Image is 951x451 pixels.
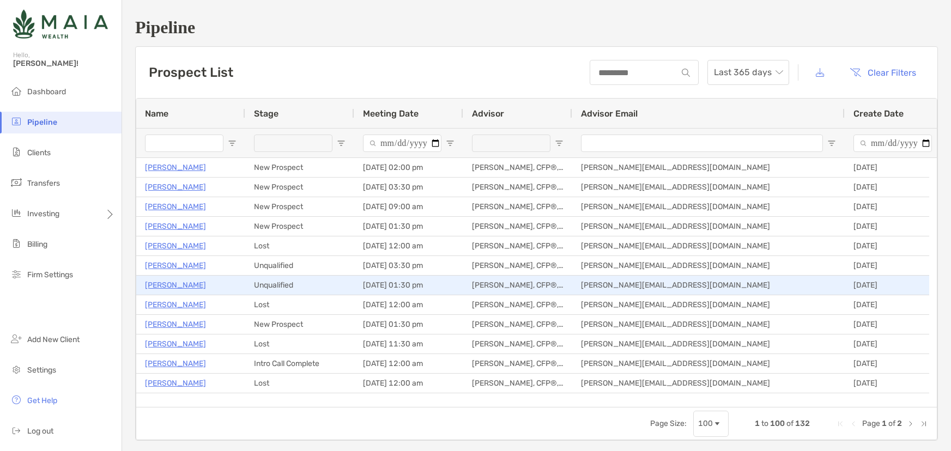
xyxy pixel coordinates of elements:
div: New Prospect [245,217,354,236]
p: [PERSON_NAME] [145,278,206,292]
span: Transfers [27,179,60,188]
h1: Pipeline [135,17,938,38]
img: clients icon [10,145,23,159]
div: Last Page [919,419,928,428]
div: [DATE] 12:00 am [354,354,463,373]
img: Zoe Logo [13,4,108,44]
div: New Prospect [245,315,354,334]
img: logout icon [10,424,23,437]
div: [PERSON_NAME], CFP®, CDFA® [463,217,572,236]
div: [DATE] 01:30 pm [354,315,463,334]
span: Advisor [472,108,504,119]
div: Previous Page [849,419,858,428]
div: [PERSON_NAME], CFP®, CDFA® [463,158,572,177]
div: [PERSON_NAME][EMAIL_ADDRESS][DOMAIN_NAME] [572,334,845,354]
a: [PERSON_NAME] [145,220,206,233]
a: [PERSON_NAME] [145,180,206,194]
div: [PERSON_NAME], CFP®, CDFA® [463,354,572,373]
span: 2 [897,419,902,428]
div: [PERSON_NAME], CFP®, CDFA® [463,393,572,412]
img: transfers icon [10,176,23,189]
span: Name [145,108,168,119]
button: Clear Filters [841,60,924,84]
div: [PERSON_NAME][EMAIL_ADDRESS][DOMAIN_NAME] [572,256,845,275]
div: Unqualified [245,276,354,295]
a: [PERSON_NAME] [145,376,206,390]
input: Create Date Filter Input [853,135,932,152]
div: Next Page [906,419,915,428]
div: [PERSON_NAME][EMAIL_ADDRESS][DOMAIN_NAME] [572,295,845,314]
div: [PERSON_NAME], CFP®, CDFA® [463,334,572,354]
a: [PERSON_NAME] [145,259,206,272]
div: [PERSON_NAME], CFP®, CDFA® [463,295,572,314]
span: [PERSON_NAME]! [13,59,115,68]
div: [PERSON_NAME][EMAIL_ADDRESS][DOMAIN_NAME] [572,158,845,177]
img: billing icon [10,237,23,250]
span: Get Help [27,396,57,405]
a: [PERSON_NAME] [145,200,206,214]
div: [PERSON_NAME][EMAIL_ADDRESS][DOMAIN_NAME] [572,276,845,295]
span: Clients [27,148,51,157]
div: Page Size [693,411,729,437]
img: add_new_client icon [10,332,23,345]
img: input icon [682,69,690,77]
button: Open Filter Menu [228,139,237,148]
a: [PERSON_NAME] [145,298,206,312]
div: 100 [698,419,713,428]
a: [PERSON_NAME] [145,396,206,410]
img: dashboard icon [10,84,23,97]
div: New Prospect [245,197,354,216]
input: Name Filter Input [145,135,223,152]
div: [PERSON_NAME], CFP®, CDFA® [463,256,572,275]
div: Intro Call Complete [245,354,354,373]
span: of [888,419,895,428]
div: Lost [245,295,354,314]
div: New Prospect [245,158,354,177]
img: pipeline icon [10,115,23,128]
div: Page Size: [650,419,687,428]
span: Log out [27,426,53,436]
a: [PERSON_NAME] [145,239,206,253]
div: [DATE] 09:00 am [354,197,463,216]
span: Advisor Email [581,108,638,119]
button: Open Filter Menu [936,139,945,148]
div: [PERSON_NAME], CFP®, CDFA® [463,374,572,393]
div: [DATE] 12:00 am [354,374,463,393]
div: [DATE] 01:30 pm [354,217,463,236]
span: 100 [770,419,785,428]
a: [PERSON_NAME] [145,161,206,174]
div: [DATE] 01:30 pm [354,276,463,295]
div: [DATE] 11:30 am [354,334,463,354]
a: [PERSON_NAME] [145,318,206,331]
a: [PERSON_NAME] [145,357,206,370]
div: [PERSON_NAME][EMAIL_ADDRESS][DOMAIN_NAME] [572,178,845,197]
img: investing icon [10,206,23,220]
img: get-help icon [10,393,23,406]
button: Open Filter Menu [446,139,455,148]
div: [PERSON_NAME], CFP®, CDFA® [463,178,572,197]
div: [PERSON_NAME][EMAIL_ADDRESS][DOMAIN_NAME] [572,315,845,334]
span: Add New Client [27,335,80,344]
div: [PERSON_NAME][EMAIL_ADDRESS][DOMAIN_NAME] [572,354,845,373]
div: [PERSON_NAME][EMAIL_ADDRESS][DOMAIN_NAME] [572,236,845,255]
div: [DATE] 12:00 am [354,295,463,314]
div: Lost [245,374,354,393]
div: [DATE] 03:30 pm [354,178,463,197]
div: [PERSON_NAME][EMAIL_ADDRESS][DOMAIN_NAME] [572,374,845,393]
p: [PERSON_NAME] [145,337,206,351]
div: New Prospect [245,178,354,197]
div: First Page [836,419,845,428]
div: [PERSON_NAME], CFP®, CDFA® [463,236,572,255]
div: [PERSON_NAME], CFP®, CDFA® [463,315,572,334]
span: 132 [795,419,810,428]
span: Page [862,419,880,428]
span: Stage [254,108,278,119]
span: Firm Settings [27,270,73,279]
